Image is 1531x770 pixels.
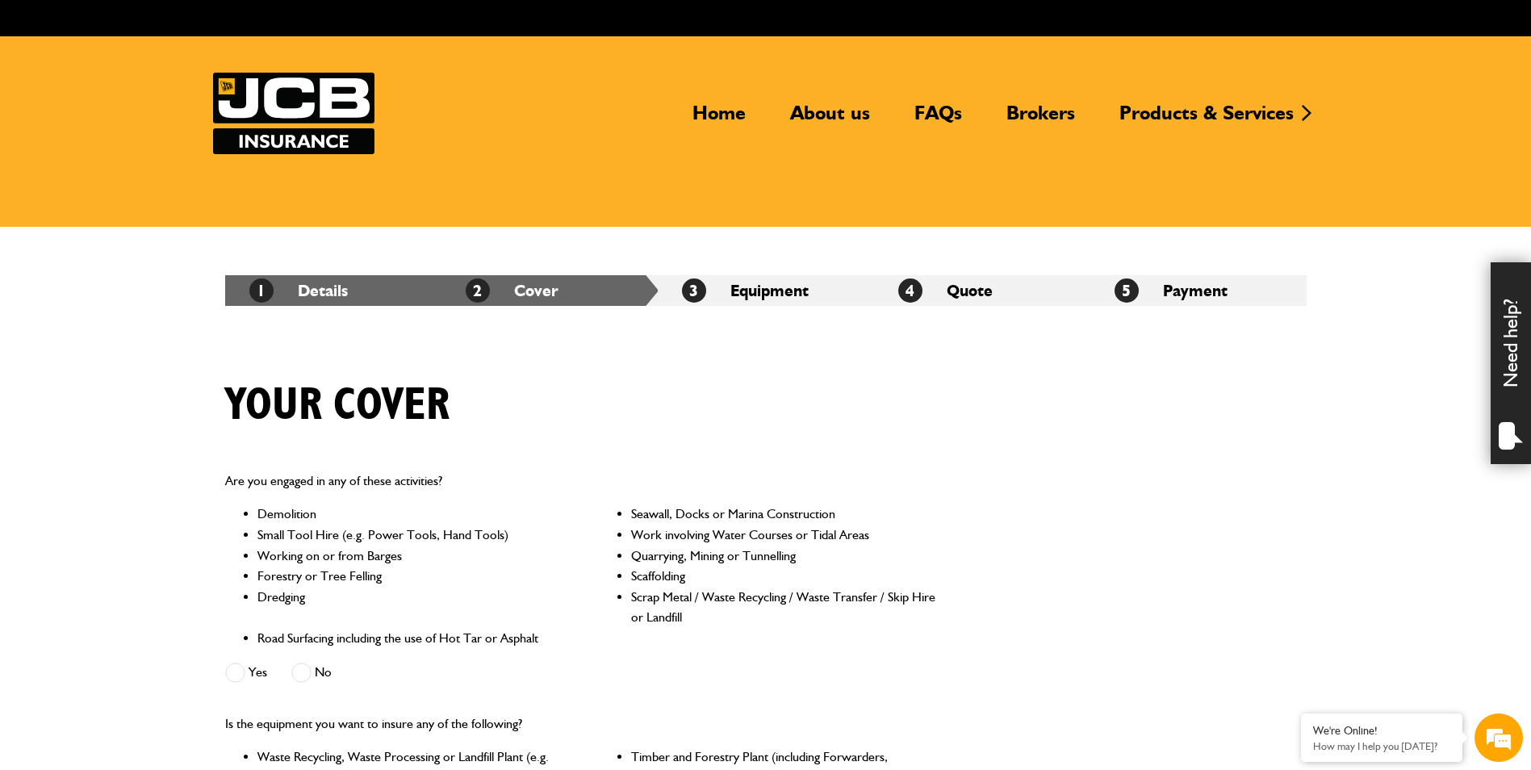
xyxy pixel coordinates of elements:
li: Cover [441,275,658,306]
img: JCB Insurance Services logo [213,73,374,154]
li: Dredging [257,587,563,628]
span: 2 [466,278,490,303]
li: Forestry or Tree Felling [257,566,563,587]
li: Quarrying, Mining or Tunnelling [631,546,937,567]
li: Quote [874,275,1090,306]
div: We're Online! [1313,724,1450,738]
li: Working on or from Barges [257,546,563,567]
div: Need help? [1491,262,1531,464]
li: Payment [1090,275,1307,306]
li: Road Surfacing including the use of Hot Tar or Asphalt [257,628,563,649]
li: Demolition [257,504,563,525]
a: 1Details [249,281,348,300]
p: Are you engaged in any of these activities? [225,471,938,492]
h1: Your cover [225,379,450,433]
li: Scrap Metal / Waste Recycling / Waste Transfer / Skip Hire or Landfill [631,587,937,628]
span: 5 [1115,278,1139,303]
li: Seawall, Docks or Marina Construction [631,504,937,525]
a: FAQs [902,101,974,138]
a: Home [680,101,758,138]
label: Yes [225,663,267,683]
p: Is the equipment you want to insure any of the following? [225,714,938,734]
li: Scaffolding [631,566,937,587]
span: 3 [682,278,706,303]
span: 4 [898,278,922,303]
span: 1 [249,278,274,303]
p: How may I help you today? [1313,740,1450,752]
li: Small Tool Hire (e.g. Power Tools, Hand Tools) [257,525,563,546]
a: About us [778,101,882,138]
a: Products & Services [1107,101,1306,138]
a: Brokers [994,101,1087,138]
li: Work involving Water Courses or Tidal Areas [631,525,937,546]
label: No [291,663,332,683]
a: JCB Insurance Services [213,73,374,154]
li: Equipment [658,275,874,306]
